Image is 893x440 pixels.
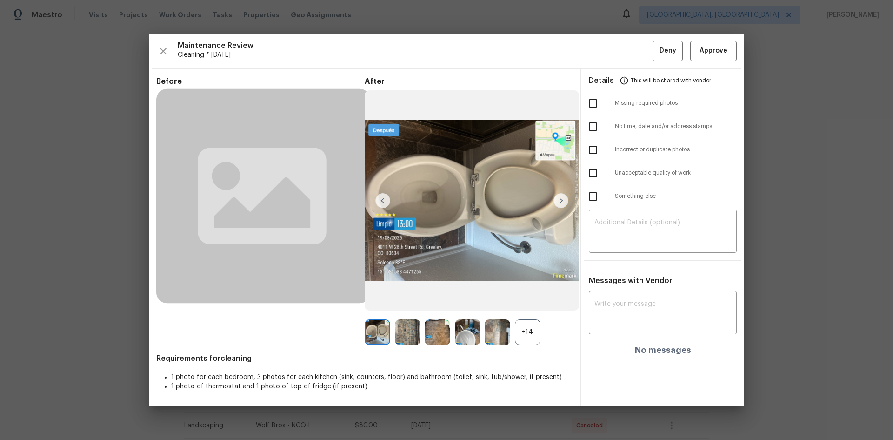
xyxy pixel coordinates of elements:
[631,69,711,92] span: This will be shared with vendor
[581,185,744,208] div: Something else
[156,354,573,363] span: Requirements for cleaning
[615,122,737,130] span: No time, date and/or address stamps
[178,50,653,60] span: Cleaning * [DATE]
[615,99,737,107] span: Missing required photos
[178,41,653,50] span: Maintenance Review
[365,77,573,86] span: After
[171,382,573,391] li: 1 photo of thermostat and 1 photo of top of fridge (if present)
[653,41,683,61] button: Deny
[581,162,744,185] div: Unacceptable quality of work
[156,77,365,86] span: Before
[615,146,737,154] span: Incorrect or duplicate photos
[615,169,737,177] span: Unacceptable quality of work
[581,92,744,115] div: Missing required photos
[615,192,737,200] span: Something else
[581,138,744,162] div: Incorrect or duplicate photos
[553,193,568,208] img: right-chevron-button-url
[375,193,390,208] img: left-chevron-button-url
[690,41,737,61] button: Approve
[589,69,614,92] span: Details
[581,115,744,138] div: No time, date and/or address stamps
[660,45,676,57] span: Deny
[515,319,540,345] div: +14
[635,345,691,355] h4: No messages
[171,372,573,382] li: 1 photo for each bedroom, 3 photos for each kitchen (sink, counters, floor) and bathroom (toilet,...
[700,45,727,57] span: Approve
[589,277,672,284] span: Messages with Vendor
